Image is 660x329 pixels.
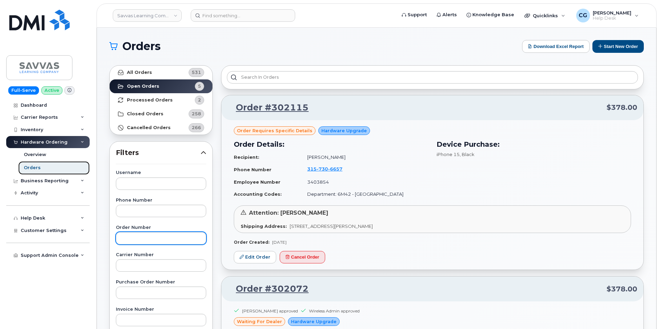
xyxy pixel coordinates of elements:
[291,318,337,325] span: Hardware Upgrade
[198,83,201,89] span: 5
[234,191,282,197] strong: Accounting Codes:
[110,121,212,135] a: Cancelled Orders266
[241,223,287,229] strong: Shipping Address:
[116,198,206,203] label: Phone Number
[122,41,161,51] span: Orders
[607,103,637,113] span: $378.00
[607,284,637,294] span: $378.00
[301,188,428,200] td: Department: 6M42 - [GEOGRAPHIC_DATA]
[328,166,342,172] span: 6657
[127,84,159,89] strong: Open Orders
[116,280,206,284] label: Purchase Order Number
[116,148,201,158] span: Filters
[110,93,212,107] a: Processed Orders2
[272,240,287,245] span: [DATE]
[522,40,590,53] button: Download Excel Report
[237,318,282,325] span: waiting for dealer
[127,70,152,75] strong: All Orders
[437,139,631,149] h3: Device Purchase:
[242,308,298,314] div: [PERSON_NAME] approved
[228,101,309,114] a: Order #302115
[630,299,655,324] iframe: Messenger Launcher
[228,283,309,295] a: Order #302072
[116,171,206,175] label: Username
[309,308,360,314] div: Wireless Admin approved
[127,111,163,117] strong: Closed Orders
[192,124,201,131] span: 266
[116,307,206,312] label: Invoice Number
[116,253,206,257] label: Carrier Number
[234,139,428,149] h3: Order Details:
[110,66,212,79] a: All Orders531
[237,127,312,134] span: Order requires Specific details
[234,240,269,245] strong: Order Created:
[198,97,201,103] span: 2
[290,223,373,229] span: [STREET_ADDRESS][PERSON_NAME]
[234,167,271,172] strong: Phone Number
[321,127,367,134] span: Hardware Upgrade
[110,79,212,93] a: Open Orders5
[307,166,342,172] span: 315
[192,69,201,76] span: 531
[110,107,212,121] a: Closed Orders258
[280,251,325,264] button: Cancel Order
[460,152,474,157] span: , Black
[234,154,259,160] strong: Recipient:
[317,166,328,172] span: 730
[301,151,428,163] td: [PERSON_NAME]
[234,179,280,185] strong: Employee Number
[437,152,460,157] span: iPhone 15
[592,40,644,53] button: Start New Order
[127,125,171,130] strong: Cancelled Orders
[227,71,638,84] input: Search in orders
[307,166,351,172] a: 3157306657
[127,97,173,103] strong: Processed Orders
[116,225,206,230] label: Order Number
[192,110,201,117] span: 258
[249,210,328,216] span: Attention: [PERSON_NAME]
[234,251,276,264] a: Edit Order
[301,176,428,188] td: 3403854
